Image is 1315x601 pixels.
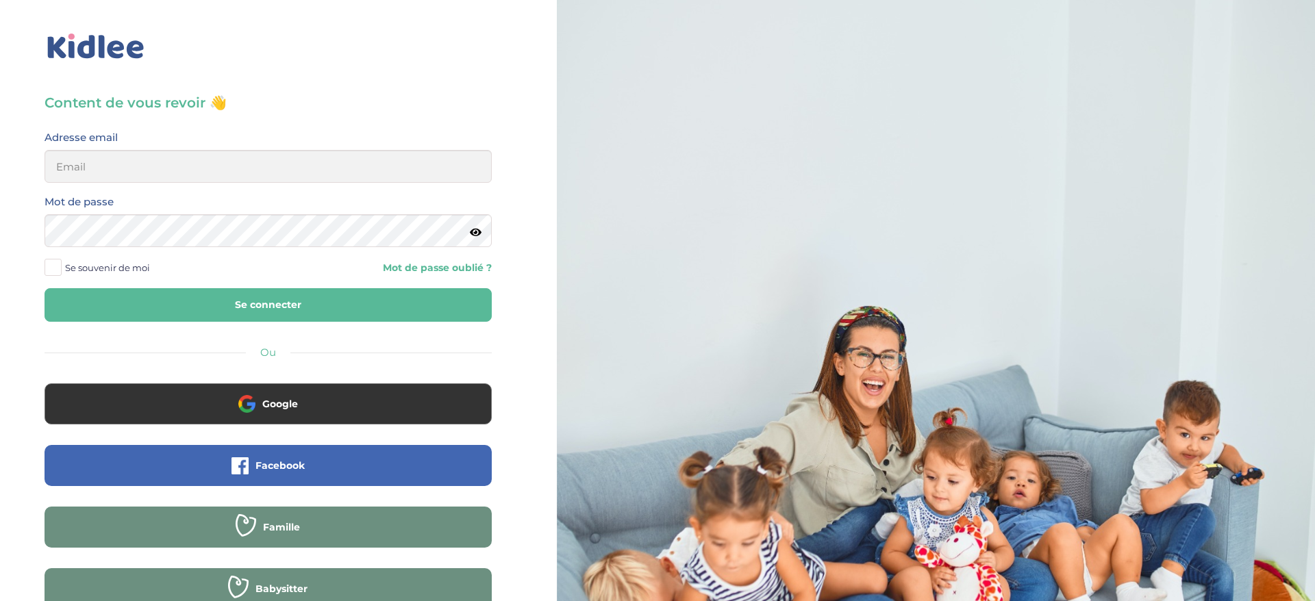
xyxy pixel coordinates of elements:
[260,346,276,359] span: Ou
[45,407,492,420] a: Google
[231,457,249,474] img: facebook.png
[45,468,492,481] a: Facebook
[45,31,147,62] img: logo_kidlee_bleu
[255,459,305,472] span: Facebook
[45,445,492,486] button: Facebook
[238,395,255,412] img: google.png
[263,520,300,534] span: Famille
[255,582,308,596] span: Babysitter
[45,530,492,543] a: Famille
[45,93,492,112] h3: Content de vous revoir 👋
[278,261,491,274] a: Mot de passe oublié ?
[45,129,118,146] label: Adresse email
[45,288,492,322] button: Se connecter
[45,193,114,211] label: Mot de passe
[262,397,298,411] span: Google
[45,150,492,183] input: Email
[45,383,492,424] button: Google
[65,259,150,277] span: Se souvenir de moi
[45,507,492,548] button: Famille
